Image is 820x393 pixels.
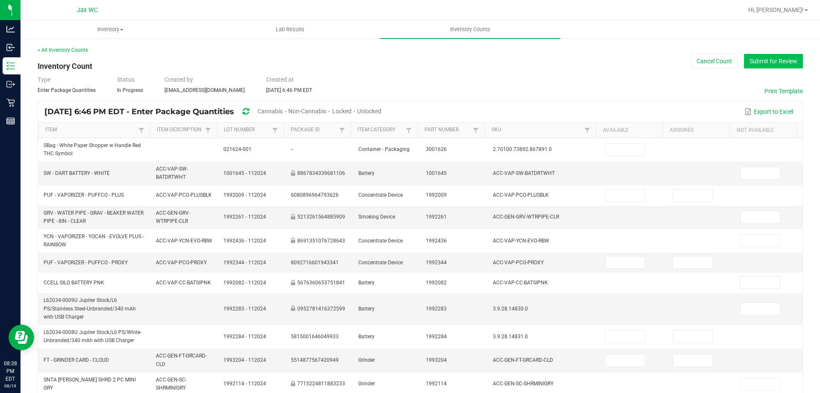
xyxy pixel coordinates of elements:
span: 8867834339681106 [297,170,345,176]
span: 1992436 - 112024 [223,238,266,244]
span: 1992009 - 112024 [223,192,266,198]
span: SW - DART BATTERY - WHITE [44,170,110,176]
span: 1992344 - 112024 [223,260,266,266]
button: Export to Excel [742,104,795,119]
span: 1993204 - 112024 [223,357,266,363]
span: 1993204 [426,357,447,363]
th: Available [596,123,663,138]
span: Inventory Counts [439,26,502,33]
span: 3.9.28.14830.0 [493,306,528,312]
a: Filter [270,125,280,136]
span: 5514877567420949 [291,357,339,363]
span: Concentrate Device [358,238,403,244]
span: Concentrate Device [358,192,403,198]
a: Filter [136,125,146,136]
span: Created by [164,76,193,83]
span: ACC-VAP-YCN-EVO-RBW [493,238,549,244]
span: 1992082 [426,280,447,286]
span: ACC-GEN-GRV-WTRPIPE-CLR [156,210,190,224]
span: 1992009 [426,192,447,198]
span: 5213261564885909 [297,214,345,220]
span: Status [117,76,135,83]
span: CCELL SILO BATTERY PNK [44,280,104,286]
inline-svg: Reports [6,117,15,125]
span: Enter Package Quantities [38,87,96,93]
span: ACC-VAP-PCO-PROXY [156,260,207,266]
span: Type [38,76,50,83]
button: Submit for Review [744,54,803,68]
span: 1992082 - 112024 [223,280,266,286]
p: 08:28 PM EDT [4,360,17,383]
span: L62034-0008U Jupiter Stock/L6 PS/White-Unbranded/340 mAh with USB Charger [44,329,141,343]
span: 6080896964793626 [291,192,339,198]
span: PUF - VAPORIZER - PUFFCO - PROXY [44,260,128,266]
span: 0952781416372599 [297,306,345,312]
span: Container - Packaging [358,146,410,152]
span: 7715224811883233 [297,381,345,387]
span: -- [291,146,293,152]
span: Battery [358,334,375,340]
span: 2.70100.73892.867891.0 [493,146,552,152]
a: SKUSortable [492,127,582,133]
span: Smoking Device [358,214,395,220]
span: Non-Cannabis [288,108,326,115]
span: Inventory [21,26,200,33]
a: Package IdSortable [291,127,337,133]
a: Filter [582,125,592,136]
a: Item CategorySortable [357,127,404,133]
a: Filter [471,125,481,136]
span: SBag - White Paper Shopper w Handle Red THC Symbol [44,142,141,157]
span: 3.9.28.14831.0 [493,334,528,340]
button: Cancel Count [691,54,738,68]
div: [DATE] 6:46 PM EDT - Enter Package Quantities [44,104,388,120]
span: Battery [358,170,375,176]
span: Locked [332,108,351,115]
span: 8691351076728643 [297,238,345,244]
inline-svg: Outbound [6,80,15,89]
span: FT - GRINDER CARD - CLOUD [44,357,109,363]
span: 1992284 - 112024 [223,334,266,340]
span: 5815001646049933 [291,334,339,340]
span: 1992283 [426,306,447,312]
span: 5676360653751841 [297,280,345,286]
span: 1992283 - 112024 [223,306,266,312]
span: Jax WC [77,6,98,14]
span: ACC-VAP-SW-BATDRTWHT [156,166,188,180]
span: ACC-VAP-PCO-PLUSBLK [156,192,212,198]
a: Filter [337,125,347,136]
span: ACC-GEN-SC-SHRMINIGRY [493,381,553,387]
span: L62034-0009U Jupiter Stock/L6 PS/Stainless Steel-Unbranded/340 mAh with USB Charger [44,297,136,319]
span: 021624-001 [223,146,252,152]
span: 1992114 - 112024 [223,381,266,387]
span: 1992344 [426,260,447,266]
span: 1001645 - 112024 [223,170,266,176]
span: YCN - VAPORIZER - YOCAN - EVOLVE PLUS - RAINBOW [44,233,144,248]
span: PUF - VAPORIZER - PUFFCO - PLUS [44,192,124,198]
span: 1992114 [426,381,447,387]
span: Created at [266,76,294,83]
span: 8092716601943341 [291,260,339,266]
a: Inventory Counts [380,21,560,38]
span: Battery [358,306,375,312]
a: Part NumberSortable [425,127,471,133]
span: ACC-VAP-SW-BATDRTWHT [493,170,555,176]
a: < All Inventory Counts [38,47,88,53]
span: SNTA [PERSON_NAME] SHRD 2 PC MINI GRY [44,377,136,391]
span: ACC-GEN-FT-GRCARD-CLD [493,357,553,363]
span: ACC-VAP-YCN-EVO-RBW [156,238,212,244]
a: Item DescriptionSortable [157,127,203,133]
span: Grinder [358,357,375,363]
span: ACC-VAP-PCO-PROXY [493,260,544,266]
span: 1992436 [426,238,447,244]
span: Battery [358,280,375,286]
a: Inventory [20,21,200,38]
span: ACC-VAP-CC-BATSIPNK [493,280,548,286]
th: Not Available [729,123,797,138]
span: ACC-VAP-PCO-PLUSBLK [493,192,549,198]
iframe: Resource center [9,325,34,350]
span: Inventory Count [38,62,92,71]
inline-svg: Analytics [6,25,15,33]
span: Hi, [PERSON_NAME]! [748,6,804,13]
button: Print Template [764,87,803,95]
span: Cannabis [258,108,283,115]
